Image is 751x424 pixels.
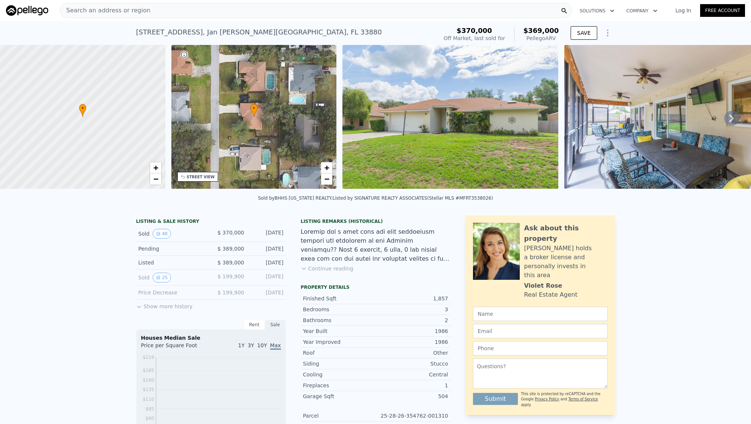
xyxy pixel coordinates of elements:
[153,163,158,172] span: +
[217,273,244,279] span: $ 199,900
[303,327,376,335] div: Year Built
[250,289,284,296] div: [DATE]
[301,265,354,272] button: Continue reading
[250,259,284,266] div: [DATE]
[620,4,663,18] button: Company
[301,284,451,290] div: Property details
[666,7,700,14] a: Log In
[376,295,448,302] div: 1,857
[303,349,376,357] div: Roof
[301,227,451,263] div: Loremip dol s amet cons adi elit seddoeiusm tempori utl etdolorem al eni Adminim veniamqu?? Nost ...
[250,105,258,112] span: •
[136,27,382,37] div: [STREET_ADDRESS] , Jan [PERSON_NAME][GEOGRAPHIC_DATA] , FL 33880
[473,341,608,355] input: Phone
[258,196,332,201] div: Sold by BHHS [US_STATE] REALTY .
[524,290,578,299] div: Real Estate Agent
[143,368,154,373] tspan: $185
[524,281,562,290] div: Violet Rose
[376,306,448,313] div: 3
[303,371,376,378] div: Cooling
[521,391,607,408] div: This site is protected by reCAPTCHA and the Google and apply.
[376,382,448,389] div: 1
[248,342,254,348] span: 3Y
[376,371,448,378] div: Central
[303,338,376,346] div: Year Improved
[138,289,205,296] div: Price Decrease
[217,260,244,266] span: $ 389,000
[376,412,448,420] div: 25-28-26-354762-001310
[342,45,558,189] img: Sale: 62778395 Parcel: 31328488
[244,320,265,330] div: Rent
[250,273,284,282] div: [DATE]
[444,34,505,42] div: Off Market, last sold for
[376,349,448,357] div: Other
[303,306,376,313] div: Bedrooms
[138,245,205,252] div: Pending
[700,4,745,17] a: Free Account
[524,244,608,280] div: [PERSON_NAME] holds a broker license and personally invests in this area
[141,334,281,342] div: Houses Median Sale
[141,342,211,354] div: Price per Square Foot
[138,259,205,266] div: Listed
[457,27,492,34] span: $370,000
[150,162,161,173] a: Zoom in
[153,229,171,239] button: View historical data
[250,229,284,239] div: [DATE]
[143,355,154,360] tspan: $219
[6,5,48,16] img: Pellego
[217,230,244,236] span: $ 370,000
[535,397,559,401] a: Privacy Policy
[473,307,608,321] input: Name
[324,174,329,184] span: −
[303,360,376,367] div: Siding
[217,246,244,252] span: $ 389,000
[303,382,376,389] div: Fireplaces
[574,4,620,18] button: Solutions
[217,290,244,296] span: $ 199,900
[250,104,258,117] div: •
[136,218,286,226] div: LISTING & SALE HISTORY
[321,173,332,185] a: Zoom out
[303,317,376,324] div: Bathrooms
[600,25,615,40] button: Show Options
[79,104,86,117] div: •
[143,387,154,392] tspan: $135
[473,324,608,338] input: Email
[303,393,376,400] div: Garage Sqft
[153,273,171,282] button: View historical data
[60,6,150,15] span: Search an address or region
[324,163,329,172] span: +
[376,327,448,335] div: 1986
[321,162,332,173] a: Zoom in
[143,397,154,402] tspan: $110
[523,27,559,34] span: $369,000
[79,105,86,112] span: •
[523,34,559,42] div: Pellego ARV
[376,338,448,346] div: 1986
[238,342,244,348] span: 1Y
[187,174,215,180] div: STREET VIEW
[301,218,451,224] div: Listing Remarks (Historical)
[250,245,284,252] div: [DATE]
[376,393,448,400] div: 504
[303,295,376,302] div: Finished Sqft
[473,393,518,405] button: Submit
[524,223,608,244] div: Ask about this property
[333,196,493,201] div: Listed by SIGNATURE REALTY ASSOCIATES (Stellar MLS #MFRT3538026)
[153,174,158,184] span: −
[571,26,597,40] button: SAVE
[143,378,154,383] tspan: $160
[150,173,161,185] a: Zoom out
[270,342,281,350] span: Max
[568,397,598,401] a: Terms of Service
[376,317,448,324] div: 2
[146,406,154,412] tspan: $85
[138,229,205,239] div: Sold
[257,342,267,348] span: 10Y
[265,320,286,330] div: Sale
[376,360,448,367] div: Stucco
[146,416,154,421] tspan: $60
[303,412,376,420] div: Parcel
[136,300,193,310] button: Show more history
[138,273,205,282] div: Sold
